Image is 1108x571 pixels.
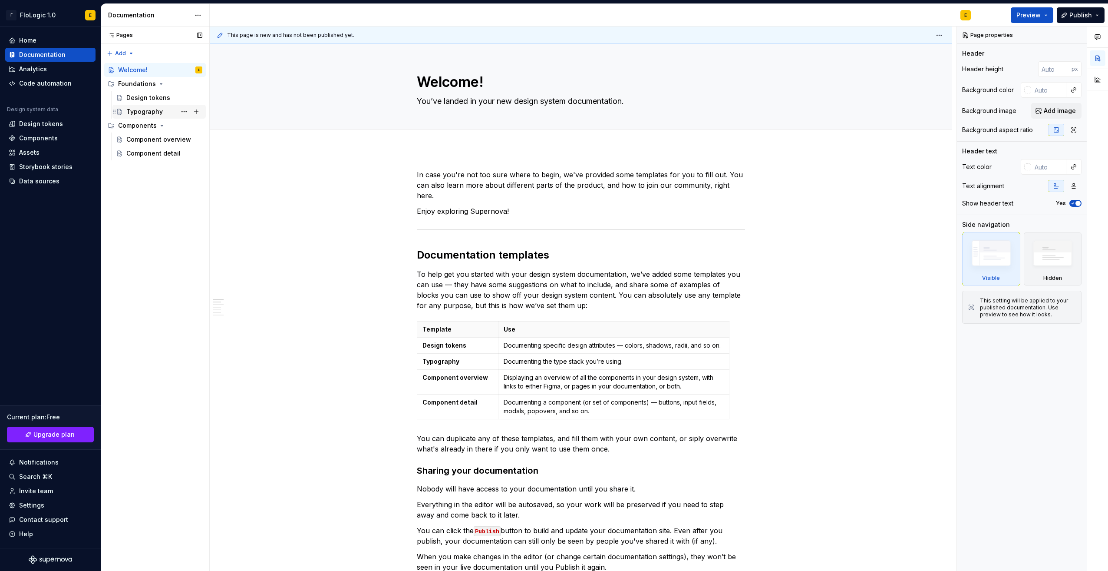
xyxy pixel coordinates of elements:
[962,232,1020,285] div: Visible
[19,134,58,143] div: Components
[118,80,156,88] div: Foundations
[198,66,200,74] div: E
[19,148,40,157] div: Assets
[5,484,96,498] a: Invite team
[417,269,745,311] p: To help get you started with your design system documentation, we’ve added some templates you can...
[19,79,72,88] div: Code automation
[504,357,723,366] p: Documenting the type stack you’re using.
[474,526,501,536] code: Publish
[962,106,1016,115] div: Background image
[422,398,478,406] strong: Component detail
[422,374,488,381] strong: Component overview
[982,275,1000,282] div: Visible
[962,199,1013,208] div: Show header text
[504,325,723,334] p: Use
[1072,66,1078,73] p: px
[5,131,96,145] a: Components
[415,94,743,108] textarea: You’ve landed in your new design system documentation.
[5,76,96,90] a: Code automation
[1038,61,1072,77] input: Auto
[1031,82,1066,98] input: Auto
[6,10,16,20] div: F
[962,163,992,171] div: Text color
[1056,200,1066,207] label: Yes
[19,487,53,495] div: Invite team
[112,146,206,160] a: Component detail
[415,72,743,93] textarea: Welcome!
[417,465,745,477] h3: Sharing your documentation
[1024,232,1082,285] div: Hidden
[422,358,459,365] strong: Typography
[29,555,72,564] svg: Supernova Logo
[19,36,36,45] div: Home
[19,458,59,467] div: Notifications
[7,413,94,422] div: Current plan : Free
[108,11,190,20] div: Documentation
[962,86,1014,94] div: Background color
[227,32,354,39] span: This page is new and has not been published yet.
[422,325,493,334] p: Template
[417,248,745,262] h2: Documentation templates
[104,77,206,91] div: Foundations
[5,513,96,527] button: Contact support
[962,126,1033,134] div: Background aspect ratio
[962,65,1003,73] div: Header height
[422,342,466,349] strong: Design tokens
[104,63,206,77] a: Welcome!E
[962,147,997,156] div: Header text
[19,177,59,186] div: Data sources
[19,501,44,510] div: Settings
[504,341,723,350] p: Documenting specific design attributes — colors, shadows, radii, and so on.
[5,160,96,174] a: Storybook stories
[962,220,1010,229] div: Side navigation
[417,206,745,216] p: Enjoy exploring Supernova!
[19,163,73,171] div: Storybook stories
[89,12,92,19] div: E
[5,117,96,131] a: Design tokens
[5,62,96,76] a: Analytics
[112,91,206,105] a: Design tokens
[19,530,33,538] div: Help
[5,146,96,159] a: Assets
[104,32,133,39] div: Pages
[7,106,58,113] div: Design system data
[5,48,96,62] a: Documentation
[1031,159,1066,175] input: Auto
[962,182,1004,190] div: Text alignment
[1011,7,1053,23] button: Preview
[964,12,967,19] div: E
[112,105,206,119] a: Typography
[417,169,745,201] p: In case you're not too sure where to begin, we've provided some templates for you to fill out. Yo...
[980,297,1076,318] div: This setting will be applied to your published documentation. Use preview to see how it looks.
[5,498,96,512] a: Settings
[126,93,170,102] div: Design tokens
[104,63,206,160] div: Page tree
[1057,7,1105,23] button: Publish
[5,174,96,188] a: Data sources
[104,47,137,60] button: Add
[2,6,99,24] button: FFloLogic 1.0E
[19,50,66,59] div: Documentation
[1031,103,1082,119] button: Add image
[126,149,181,158] div: Component detail
[5,527,96,541] button: Help
[19,120,63,128] div: Design tokens
[19,472,52,481] div: Search ⌘K
[19,65,47,73] div: Analytics
[417,499,745,520] p: Everything in the editor will be autosaved, so your work will be preserved if you need to step aw...
[126,107,163,116] div: Typography
[126,135,191,144] div: Component overview
[5,455,96,469] button: Notifications
[1016,11,1041,20] span: Preview
[417,433,745,454] p: You can duplicate any of these templates, and fill them with your own content, or siply overwrite...
[5,33,96,47] a: Home
[7,427,94,442] a: Upgrade plan
[504,398,723,415] p: Documenting a component (or set of components) — buttons, input fields, modals, popovers, and so on.
[19,515,68,524] div: Contact support
[1043,275,1062,282] div: Hidden
[1069,11,1092,20] span: Publish
[33,430,75,439] span: Upgrade plan
[5,470,96,484] button: Search ⌘K
[417,484,745,494] p: Nobody will have access to your documentation until you share it.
